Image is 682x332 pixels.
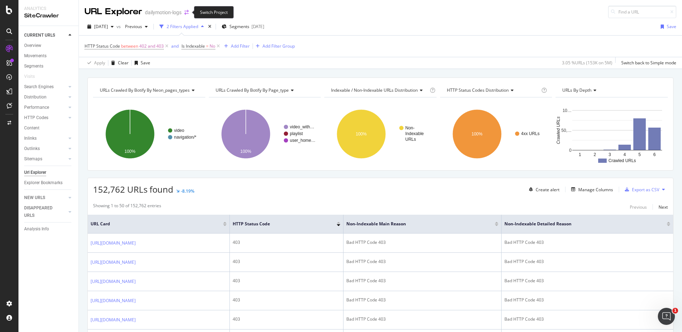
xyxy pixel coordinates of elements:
div: Clear [118,60,129,66]
text: Crawled URLs [608,158,636,163]
a: [URL][DOMAIN_NAME] [91,259,136,266]
a: Url Explorer [24,169,74,176]
a: Performance [24,104,66,111]
div: A chart. [209,103,321,165]
span: Segments [229,23,249,30]
span: URLs Crawled By Botify By page_type [216,87,289,93]
div: Url Explorer [24,169,46,176]
div: Bad HTTP Code 403 [504,316,670,322]
div: Sitemaps [24,155,42,163]
span: between [121,43,138,49]
div: Save [141,60,150,66]
span: No [210,41,215,51]
div: Save [667,23,676,30]
button: Export as CSV [622,184,659,195]
div: Bad HTTP Code 403 [504,239,670,246]
div: Analytics [24,6,73,12]
a: CURRENT URLS [24,32,66,39]
div: Outlinks [24,145,40,152]
div: 403 [233,239,340,246]
a: Segments [24,63,74,70]
div: Visits [24,73,35,80]
div: A chart. [324,103,437,165]
div: 403 [233,297,340,303]
text: 5 [639,152,641,157]
text: navigation/* [174,135,196,140]
text: Non- [405,125,415,130]
div: Performance [24,104,49,111]
div: 403 [233,316,340,322]
div: A chart. [93,103,205,165]
div: DISAPPEARED URLS [24,204,60,219]
a: HTTP Codes [24,114,66,122]
div: Previous [630,204,647,210]
a: Explorer Bookmarks [24,179,74,187]
div: Distribution [24,93,47,101]
button: Create alert [526,184,559,195]
div: Bad HTTP Code 403 [504,297,670,303]
text: 1 [579,152,581,157]
a: Visits [24,73,42,80]
a: Content [24,124,74,132]
button: 2 Filters Applied [157,21,207,32]
a: NEW URLS [24,194,66,202]
span: Indexable / Non-Indexable URLs distribution [331,87,418,93]
div: Search Engines [24,83,54,91]
text: 100% [356,132,367,136]
text: 10… [563,108,572,113]
h4: URLs Crawled By Botify By neon_pages_types [98,85,200,96]
button: Add Filter Group [253,42,295,50]
div: Add Filter Group [262,43,295,49]
a: [URL][DOMAIN_NAME] [91,278,136,285]
span: = [206,43,209,49]
div: Segments [24,63,43,70]
span: Previous [122,23,142,30]
button: Switch back to Simple mode [618,57,676,69]
text: 50,… [562,128,572,133]
span: Non-Indexable Detailed Reason [504,221,656,227]
a: Search Engines [24,83,66,91]
a: [URL][DOMAIN_NAME] [91,240,136,247]
div: Bad HTTP Code 403 [504,258,670,265]
div: Next [659,204,668,210]
span: HTTP Status Code [85,43,120,49]
h4: Indexable / Non-Indexable URLs Distribution [330,85,428,96]
div: Bad HTTP Code 403 [346,316,498,322]
div: arrow-right-arrow-left [184,10,189,15]
span: URL Card [91,221,221,227]
text: 4 [624,152,626,157]
text: Indexable [405,131,424,136]
div: Bad HTTP Code 403 [504,278,670,284]
a: [URL][DOMAIN_NAME] [91,297,136,304]
div: Add Filter [231,43,250,49]
button: Previous [630,203,647,211]
button: and [171,43,179,49]
text: URLs [405,137,416,142]
div: Bad HTTP Code 403 [346,297,498,303]
div: Bad HTTP Code 403 [346,278,498,284]
button: Clear [108,57,129,69]
text: video [174,128,184,133]
button: Manage Columns [568,185,613,194]
div: A chart. [440,103,552,165]
input: Find a URL [608,6,676,18]
div: Export as CSV [632,187,659,193]
div: Movements [24,52,47,60]
text: 6 [654,152,656,157]
div: 3.05 % URLs ( 153K on 5M ) [562,60,612,66]
span: URLs by Depth [562,87,591,93]
span: 152,762 URLs found [93,183,173,195]
div: Analysis Info [24,225,49,233]
a: Distribution [24,93,66,101]
h4: HTTP Status Codes Distribution [445,85,540,96]
a: Inlinks [24,135,66,142]
div: Switch back to Simple mode [621,60,676,66]
span: Non-Indexable Main Reason [346,221,484,227]
div: HTTP Codes [24,114,48,122]
div: A chart. [556,103,668,165]
span: 402 and 403 [139,41,164,51]
span: URLs Crawled By Botify By neon_pages_types [100,87,190,93]
button: Save [132,57,150,69]
iframe: Intercom live chat [658,308,675,325]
